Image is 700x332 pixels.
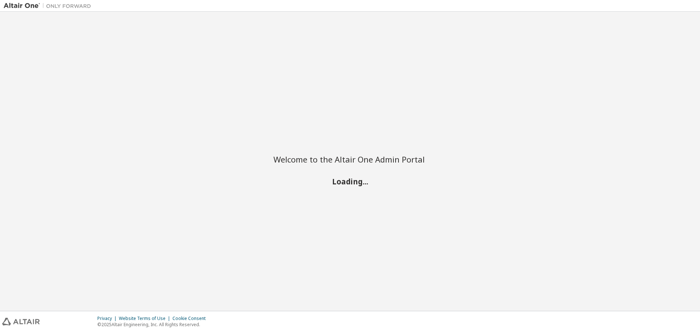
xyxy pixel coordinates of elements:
[273,176,427,186] h2: Loading...
[172,316,210,321] div: Cookie Consent
[97,321,210,328] p: © 2025 Altair Engineering, Inc. All Rights Reserved.
[4,2,95,9] img: Altair One
[97,316,119,321] div: Privacy
[2,318,40,325] img: altair_logo.svg
[273,154,427,164] h2: Welcome to the Altair One Admin Portal
[119,316,172,321] div: Website Terms of Use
